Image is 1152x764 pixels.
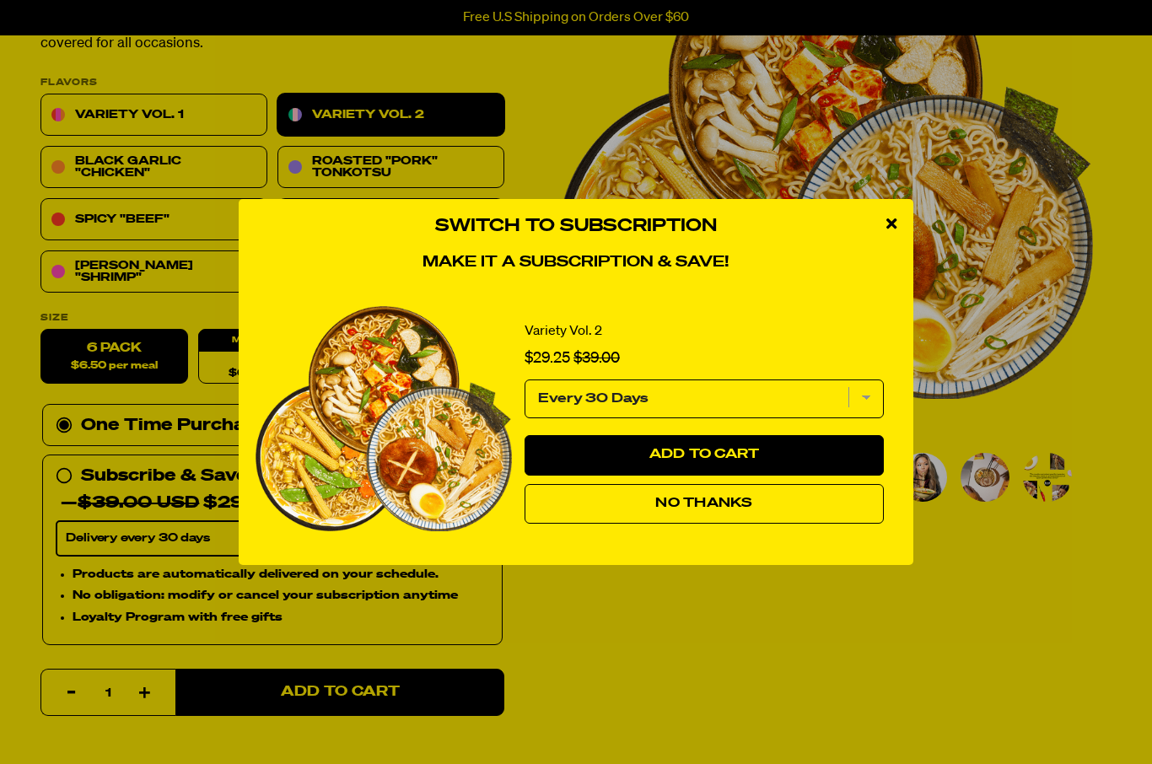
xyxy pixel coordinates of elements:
img: View Variety Vol. 2 [256,306,512,532]
a: Variety Vol. 2 [525,323,602,340]
div: close modal [869,199,913,250]
select: subscription frequency [525,379,884,418]
div: 1 of 1 [256,289,896,549]
button: No Thanks [525,484,884,525]
span: $29.25 [525,351,570,366]
span: Add to Cart [649,448,760,461]
span: $39.00 [573,351,620,366]
h4: Make it a subscription & save! [256,254,896,272]
iframe: Marketing Popup [8,686,182,756]
button: Add to Cart [525,435,884,476]
h3: Switch to Subscription [256,216,896,237]
span: No Thanks [655,497,752,510]
div: Switch to Subscription [256,289,896,549]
